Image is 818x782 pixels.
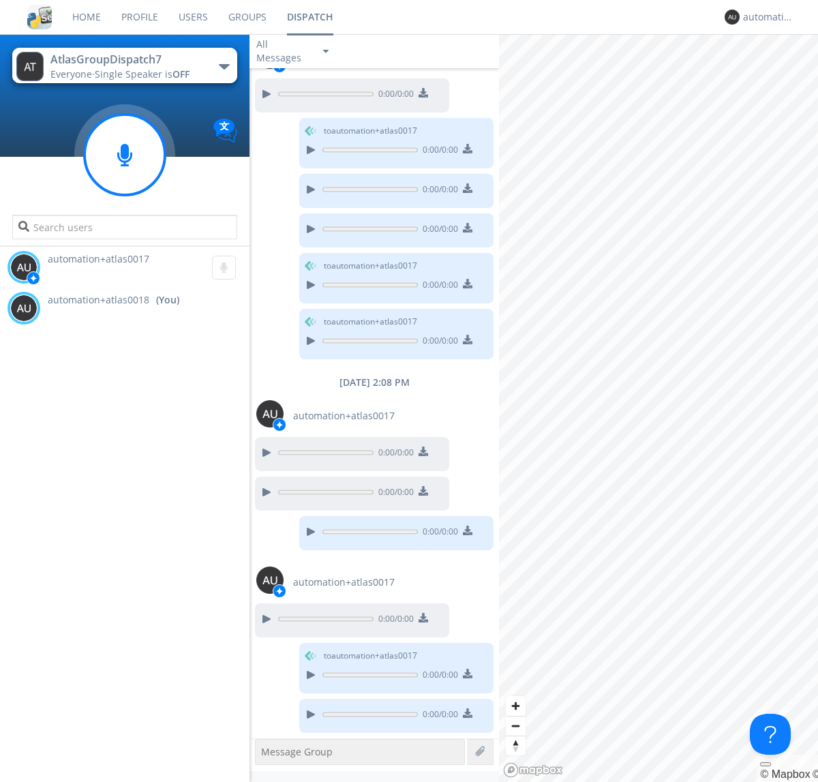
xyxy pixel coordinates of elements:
[293,575,395,589] span: automation+atlas0017
[293,409,395,423] span: automation+atlas0017
[750,714,791,755] iframe: Toggle Customer Support
[256,567,284,594] img: 373638.png
[725,10,740,25] img: 373638.png
[374,88,414,103] span: 0:00 / 0:00
[374,447,414,462] span: 0:00 / 0:00
[10,295,37,322] img: 373638.png
[418,223,458,238] span: 0:00 / 0:00
[95,67,190,80] span: Single Speaker is
[419,88,428,97] img: download media button
[324,650,417,662] span: to automation+atlas0017
[50,67,204,81] div: Everyone ·
[27,5,52,29] img: cddb5a64eb264b2086981ab96f4c1ba7
[418,335,458,350] span: 0:00 / 0:00
[10,254,37,281] img: 373638.png
[249,376,499,389] div: [DATE] 2:08 PM
[324,316,417,328] span: to automation+atlas0017
[418,144,458,159] span: 0:00 / 0:00
[506,696,526,716] button: Zoom in
[48,252,149,265] span: automation+atlas0017
[213,119,237,142] img: Translation enabled
[418,526,458,541] span: 0:00 / 0:00
[12,48,237,83] button: AtlasGroupDispatch7Everyone·Single Speaker isOFF
[760,768,810,780] a: Mapbox
[463,669,472,678] img: download media button
[760,762,771,766] button: Toggle attribution
[419,447,428,456] img: download media button
[50,52,204,67] div: AtlasGroupDispatch7
[16,52,44,81] img: 373638.png
[743,10,794,24] div: automation+atlas0018
[256,400,284,427] img: 373638.png
[374,486,414,501] span: 0:00 / 0:00
[324,260,417,272] span: to automation+atlas0017
[418,183,458,198] span: 0:00 / 0:00
[463,144,472,153] img: download media button
[506,716,526,736] button: Zoom out
[256,37,311,65] div: All Messages
[374,613,414,628] span: 0:00 / 0:00
[12,215,237,239] input: Search users
[323,50,329,53] img: caret-down-sm.svg
[503,762,563,778] a: Mapbox logo
[418,708,458,723] span: 0:00 / 0:00
[172,67,190,80] span: OFF
[463,183,472,193] img: download media button
[48,293,149,307] span: automation+atlas0018
[463,223,472,232] img: download media button
[463,708,472,718] img: download media button
[463,279,472,288] img: download media button
[506,736,526,755] span: Reset bearing to north
[419,613,428,622] img: download media button
[419,486,428,496] img: download media button
[324,125,417,137] span: to automation+atlas0017
[463,526,472,535] img: download media button
[156,293,179,307] div: (You)
[418,279,458,294] span: 0:00 / 0:00
[418,669,458,684] span: 0:00 / 0:00
[506,736,526,755] button: Reset bearing to north
[463,335,472,344] img: download media button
